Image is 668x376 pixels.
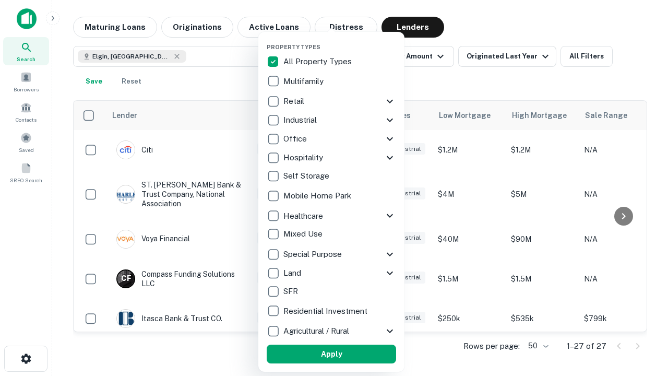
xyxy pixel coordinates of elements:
[283,170,331,182] p: Self Storage
[283,151,325,164] p: Hospitality
[283,75,326,88] p: Multifamily
[267,345,396,363] button: Apply
[283,228,325,240] p: Mixed Use
[283,114,319,126] p: Industrial
[267,111,396,130] div: Industrial
[283,305,369,318] p: Residential Investment
[616,259,668,309] iframe: Chat Widget
[267,92,396,111] div: Retail
[267,245,396,264] div: Special Purpose
[283,248,344,261] p: Special Purpose
[283,267,303,279] p: Land
[283,190,353,202] p: Mobile Home Park
[283,133,309,145] p: Office
[267,264,396,283] div: Land
[267,148,396,167] div: Hospitality
[267,130,396,148] div: Office
[283,285,300,298] p: SFR
[267,206,396,225] div: Healthcare
[267,44,320,50] span: Property Types
[283,325,351,337] p: Agricultural / Rural
[283,55,354,68] p: All Property Types
[267,322,396,340] div: Agricultural / Rural
[283,210,325,222] p: Healthcare
[283,95,306,108] p: Retail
